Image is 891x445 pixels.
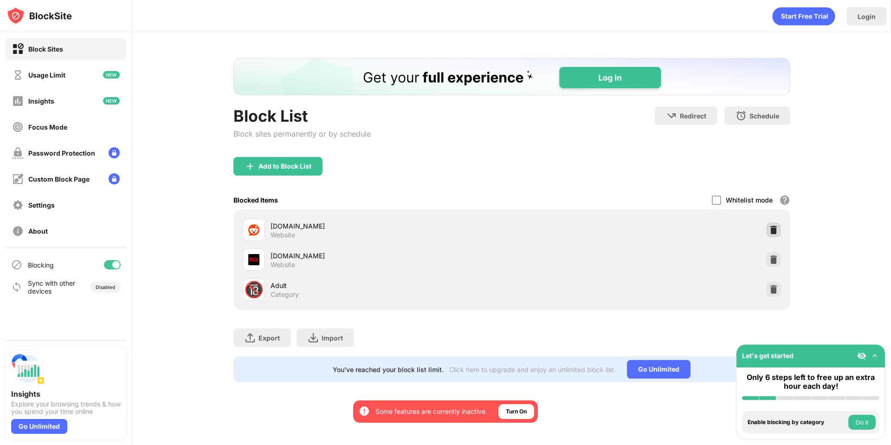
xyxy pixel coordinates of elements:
[271,290,299,299] div: Category
[109,147,120,158] img: lock-menu.svg
[333,366,444,373] div: You’ve reached your block list limit.
[449,366,616,373] div: Click here to upgrade and enjoy an unlimited block list.
[233,106,371,125] div: Block List
[726,196,773,204] div: Whitelist mode
[11,259,22,270] img: blocking-icon.svg
[12,173,24,185] img: customize-block-page-off.svg
[258,163,311,170] div: Add to Block List
[858,13,876,20] div: Login
[11,281,22,293] img: sync-icon.svg
[103,97,120,105] img: new-icon.svg
[772,7,835,26] div: animation
[233,58,790,95] iframe: Banner
[248,224,259,236] img: favicons
[28,149,95,157] div: Password Protection
[96,284,115,290] div: Disabled
[680,112,706,120] div: Redirect
[6,7,72,25] img: logo-blocksite.svg
[12,121,24,133] img: focus-off.svg
[28,227,48,235] div: About
[28,201,55,209] div: Settings
[848,415,876,430] button: Do it
[244,280,264,299] div: 🔞
[103,71,120,79] img: new-icon.svg
[506,407,527,416] div: Turn On
[322,334,343,342] div: Import
[271,231,295,239] div: Website
[742,373,879,391] div: Only 6 steps left to free up an extra hour each day!
[12,43,24,55] img: block-on.svg
[857,351,866,360] img: eye-not-visible.svg
[12,147,24,159] img: password-protection-off.svg
[11,400,121,415] div: Explore your browsing trends & how you spend your time online
[11,389,121,399] div: Insights
[28,97,54,105] div: Insights
[12,225,24,237] img: about-off.svg
[11,352,45,386] img: push-insights.svg
[627,360,691,379] div: Go Unlimited
[28,45,63,53] div: Block Sites
[12,199,24,211] img: settings-off.svg
[870,351,879,360] img: omni-setup-toggle.svg
[28,123,67,131] div: Focus Mode
[28,261,54,269] div: Blocking
[28,71,65,79] div: Usage Limit
[12,69,24,81] img: time-usage-off.svg
[748,419,846,425] div: Enable blocking by category
[12,95,24,107] img: insights-off.svg
[271,251,512,261] div: [DOMAIN_NAME]
[248,254,259,265] img: favicons
[359,406,370,417] img: error-circle-white.svg
[28,279,76,295] div: Sync with other devices
[749,112,779,120] div: Schedule
[233,196,278,204] div: Blocked Items
[375,407,487,416] div: Some features are currently inactive.
[271,281,512,290] div: Adult
[11,419,67,434] div: Go Unlimited
[109,173,120,184] img: lock-menu.svg
[258,334,280,342] div: Export
[233,129,371,138] div: Block sites permanently or by schedule
[271,221,512,231] div: [DOMAIN_NAME]
[271,261,295,269] div: Website
[742,352,794,360] div: Let's get started
[28,175,90,183] div: Custom Block Page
